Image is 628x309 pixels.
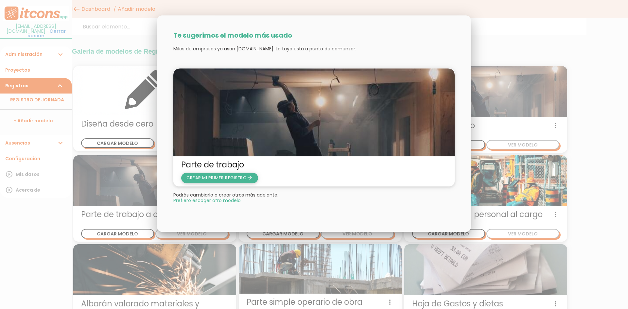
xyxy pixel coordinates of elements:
span: Podrás cambiarlo o crear otros más adelante. [173,192,278,198]
span: Parte de trabajo [181,160,447,170]
p: Miles de empresas ya usan [DOMAIN_NAME]. La tuya está a punto de comenzar. [173,45,455,52]
span: Close [173,198,241,203]
i: arrow_forward [247,173,253,183]
span: CREAR MI PRIMER REGISTRO [186,175,253,181]
img: partediariooperario.jpg [173,68,455,156]
h3: Te sugerimos el modelo más usado [173,32,455,39]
